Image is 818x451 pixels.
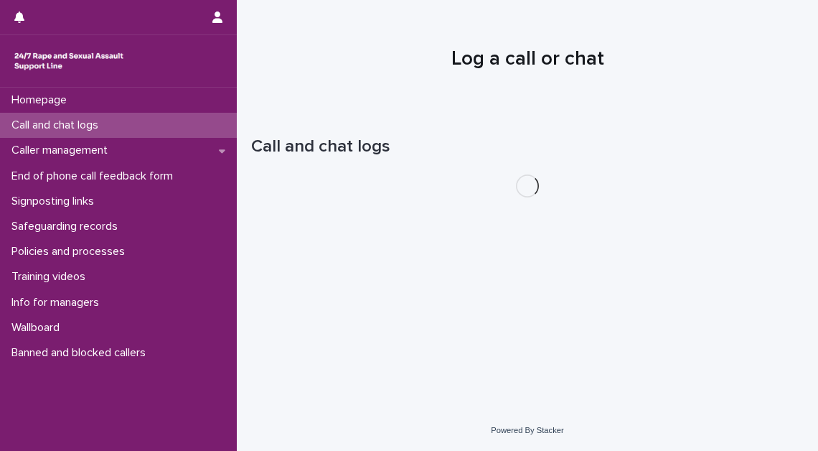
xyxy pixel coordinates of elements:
p: Training videos [6,270,97,284]
a: Powered By Stacker [491,426,563,434]
p: Safeguarding records [6,220,129,233]
p: Call and chat logs [6,118,110,132]
p: Wallboard [6,321,71,335]
h1: Call and chat logs [251,136,804,157]
img: rhQMoQhaT3yELyF149Cw [11,47,126,75]
p: Policies and processes [6,245,136,259]
p: Caller management [6,144,119,157]
p: Homepage [6,93,78,107]
h1: Log a call or chat [251,47,804,72]
p: Banned and blocked callers [6,346,157,360]
p: Signposting links [6,195,105,208]
p: Info for managers [6,296,111,310]
p: End of phone call feedback form [6,169,184,183]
